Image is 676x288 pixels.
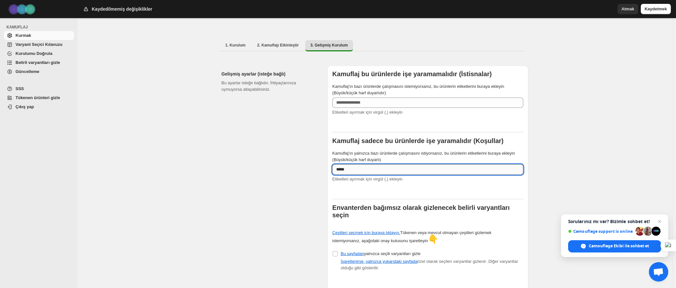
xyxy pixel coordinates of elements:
[621,6,634,11] font: Atmak
[4,93,74,102] a: Tükenen ürünleri gizle
[4,58,74,67] a: Belirli varyantları gizle
[310,43,348,47] font: 3. Gelişmiş Kurulum
[364,251,421,256] font: yalnızca seçili varyantları gizle
[16,51,52,56] font: Kurulumu Doğrula
[568,240,661,252] div: Camouflage Ekibi ile sohbet et
[332,151,515,162] font: Kamuflaj'ın yalnızca bazı ürünlerde çalışmasını istiyorsanız, bu ürünlerin etiketlerini buraya ek...
[4,49,74,58] a: Kurulumu Doğrula
[16,104,34,109] font: Çıkış yap
[341,251,364,256] a: Bu sayfadan
[222,80,296,92] font: Bu ayarlar isteğe bağlıdır. İhtiyaçlarınıza uymuyorsa atlayabilirsiniz.
[16,95,60,100] font: Tükenen ürünleri gizle
[16,86,24,91] font: SSS
[341,259,518,270] font: Diğer varyantlar olduğu gibi gösterilir.
[332,70,492,77] font: Kamuflaj bu ürünlerde işe yaramamalıdır (İstisnalar)
[332,84,504,95] font: Kamuflaj'ın bazı ürünlerde çalışmasını istemiyorsanız, bu ürünlerin etiketlerini buraya ekleyin (...
[4,31,74,40] a: Kurmak
[341,259,418,264] a: İşaretlenirse, yalnızca yukarıdaki sayfada
[92,6,152,12] font: Kaydedilmemiş değişiklikler
[428,234,438,244] font: 👇
[568,229,633,234] span: Camouflage support is online
[332,137,504,144] font: Kamuflaj sadece bu ürünlerde işe yaramalıdır (Koşullar)
[257,43,299,47] font: 2. Kamuflajı Etkinleştir
[16,69,39,74] font: Güncelleme
[225,43,246,47] font: 1. Kurulum
[332,230,492,243] font: Tükenen veya mevcut olmayan çeşitleri gizlemek istemiyorsanız, aşağıdaki onay kutusunu işaretleyin
[649,262,668,282] div: Açık sohbet
[16,42,62,47] font: Varyant Seçici Kılavuzu
[332,177,402,181] font: Etiketleri ayırmak için virgül (,) ekleyin
[645,6,667,11] font: Kaydetmek
[4,67,74,76] a: Güncelleme
[568,219,661,224] span: Sorularınız mı var? Bizimle sohbet et!
[656,218,663,225] span: Sohbeti kapat
[4,102,74,111] a: Çıkış yap
[332,230,400,235] a: Çeşitleri seçmek için buraya tıklayın.
[589,243,649,249] span: Camouflage Ekibi ile sohbet et
[16,60,60,65] font: Belirli varyantları gizle
[332,110,402,115] font: Etiketleri ayırmak için virgül (,) ekleyin
[222,71,286,77] font: Gelişmiş ayarlar (isteğe bağlı)
[4,40,74,49] a: Varyant Seçici Kılavuzu
[16,33,31,38] font: Kurmak
[641,4,671,14] button: Kaydetmek
[418,259,489,264] font: özel olarak seçilen varyantlar gizlenir .
[4,84,74,93] a: SSS
[6,25,28,29] font: KAMUFLAJ
[618,4,638,14] button: Atmak
[332,204,510,219] font: Envanterden bağımsız olarak gizlenecek belirli varyantları seçin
